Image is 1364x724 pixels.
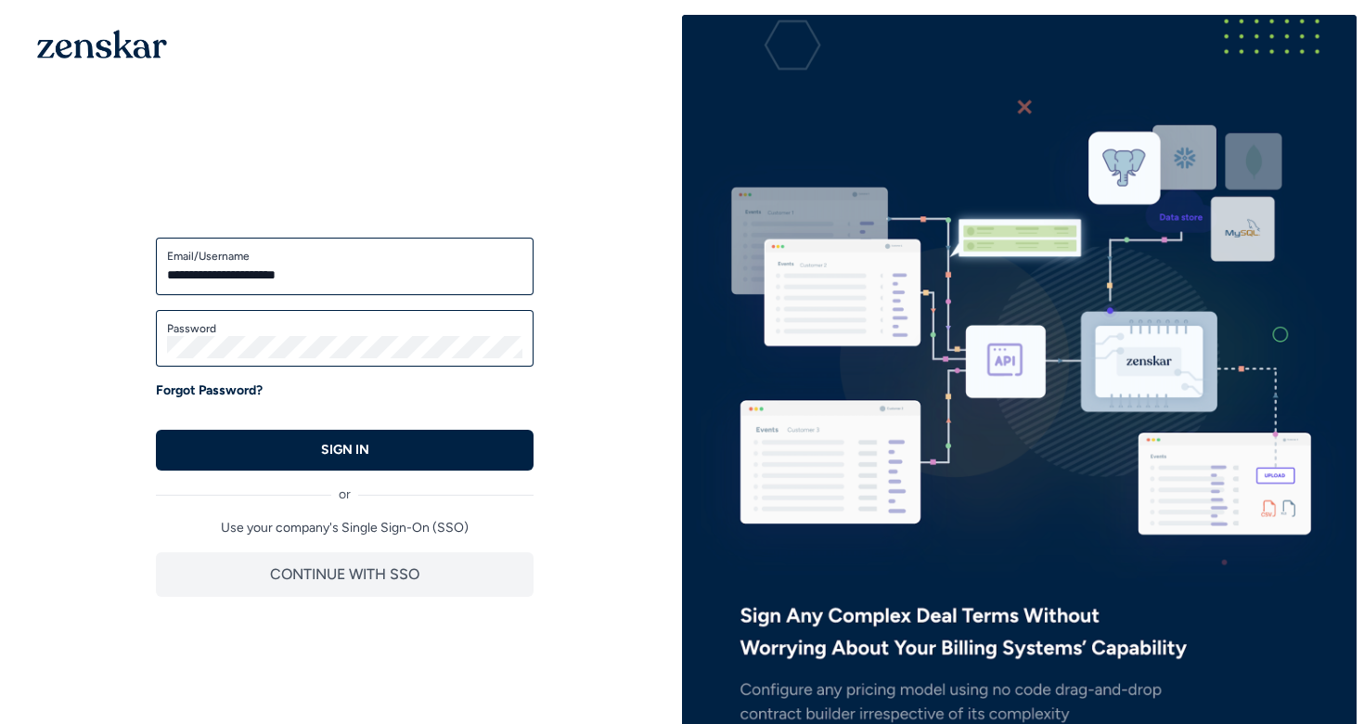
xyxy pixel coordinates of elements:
[156,471,534,504] div: or
[37,30,167,58] img: 1OGAJ2xQqyY4LXKgY66KYq0eOWRCkrZdAb3gUhuVAqdWPZE9SRJmCz+oDMSn4zDLXe31Ii730ItAGKgCKgCCgCikA4Av8PJUP...
[321,441,369,459] p: SIGN IN
[156,552,534,597] button: CONTINUE WITH SSO
[156,381,263,400] a: Forgot Password?
[167,321,522,336] label: Password
[156,430,534,471] button: SIGN IN
[167,249,522,264] label: Email/Username
[156,519,534,537] p: Use your company's Single Sign-On (SSO)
